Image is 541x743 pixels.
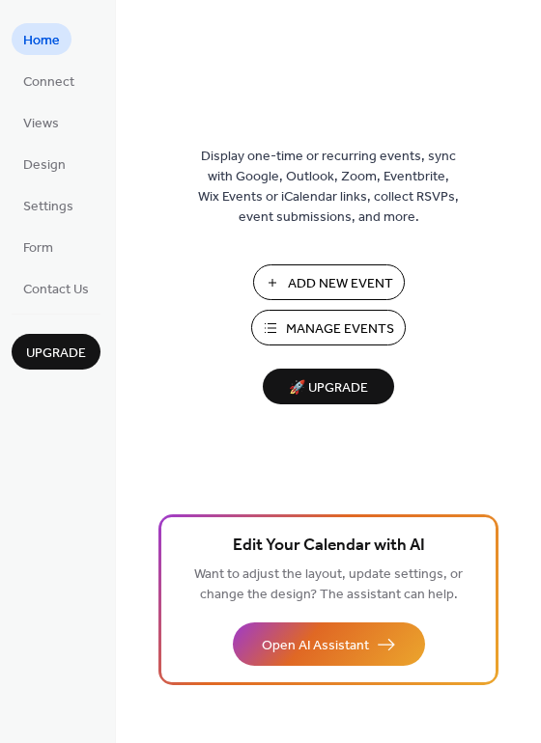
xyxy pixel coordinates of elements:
[251,310,406,345] button: Manage Events
[23,280,89,300] span: Contact Us
[262,636,369,656] span: Open AI Assistant
[12,272,100,304] a: Contact Us
[12,189,85,221] a: Settings
[12,231,65,262] a: Form
[286,319,394,340] span: Manage Events
[23,197,73,217] span: Settings
[26,344,86,364] span: Upgrade
[198,147,459,228] span: Display one-time or recurring events, sync with Google, Outlook, Zoom, Eventbrite, Wix Events or ...
[23,155,66,176] span: Design
[263,369,394,404] button: 🚀 Upgrade
[288,274,393,294] span: Add New Event
[253,264,405,300] button: Add New Event
[194,562,463,608] span: Want to adjust the layout, update settings, or change the design? The assistant can help.
[12,106,71,138] a: Views
[23,114,59,134] span: Views
[23,238,53,259] span: Form
[233,622,425,666] button: Open AI Assistant
[274,375,383,401] span: 🚀 Upgrade
[12,23,71,55] a: Home
[12,148,77,179] a: Design
[23,31,60,51] span: Home
[12,65,86,96] a: Connect
[233,533,425,560] span: Edit Your Calendar with AI
[23,72,74,93] span: Connect
[12,334,100,370] button: Upgrade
